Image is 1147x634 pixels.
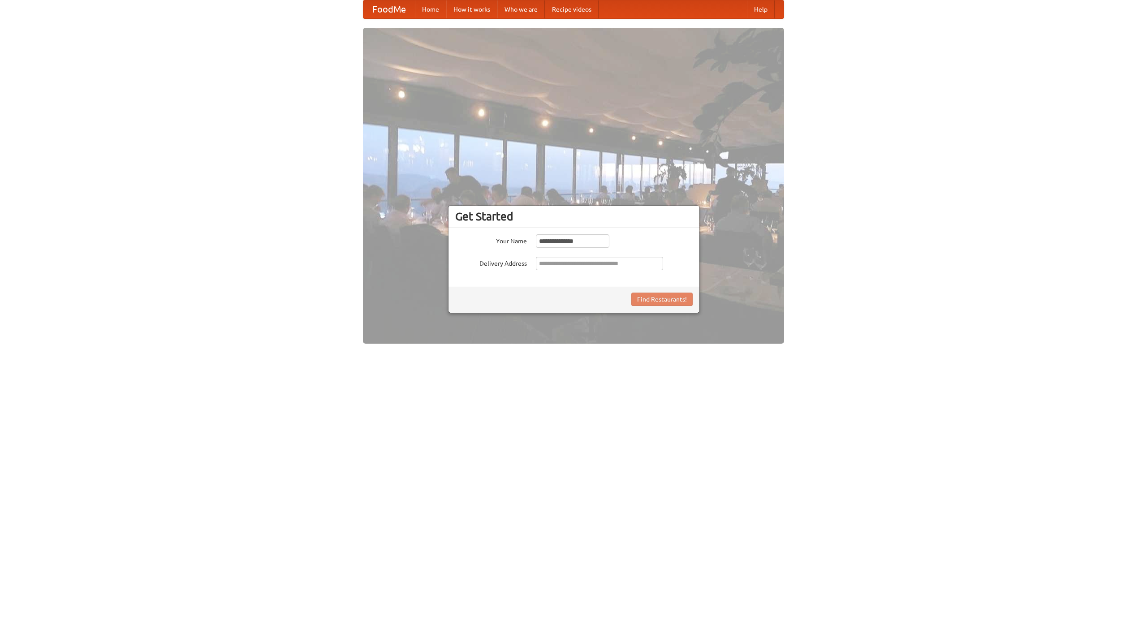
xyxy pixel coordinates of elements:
a: Recipe videos [545,0,599,18]
label: Delivery Address [455,257,527,268]
a: Home [415,0,446,18]
label: Your Name [455,234,527,246]
a: Who we are [497,0,545,18]
h3: Get Started [455,210,693,223]
a: Help [747,0,775,18]
button: Find Restaurants! [631,293,693,306]
a: How it works [446,0,497,18]
a: FoodMe [363,0,415,18]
